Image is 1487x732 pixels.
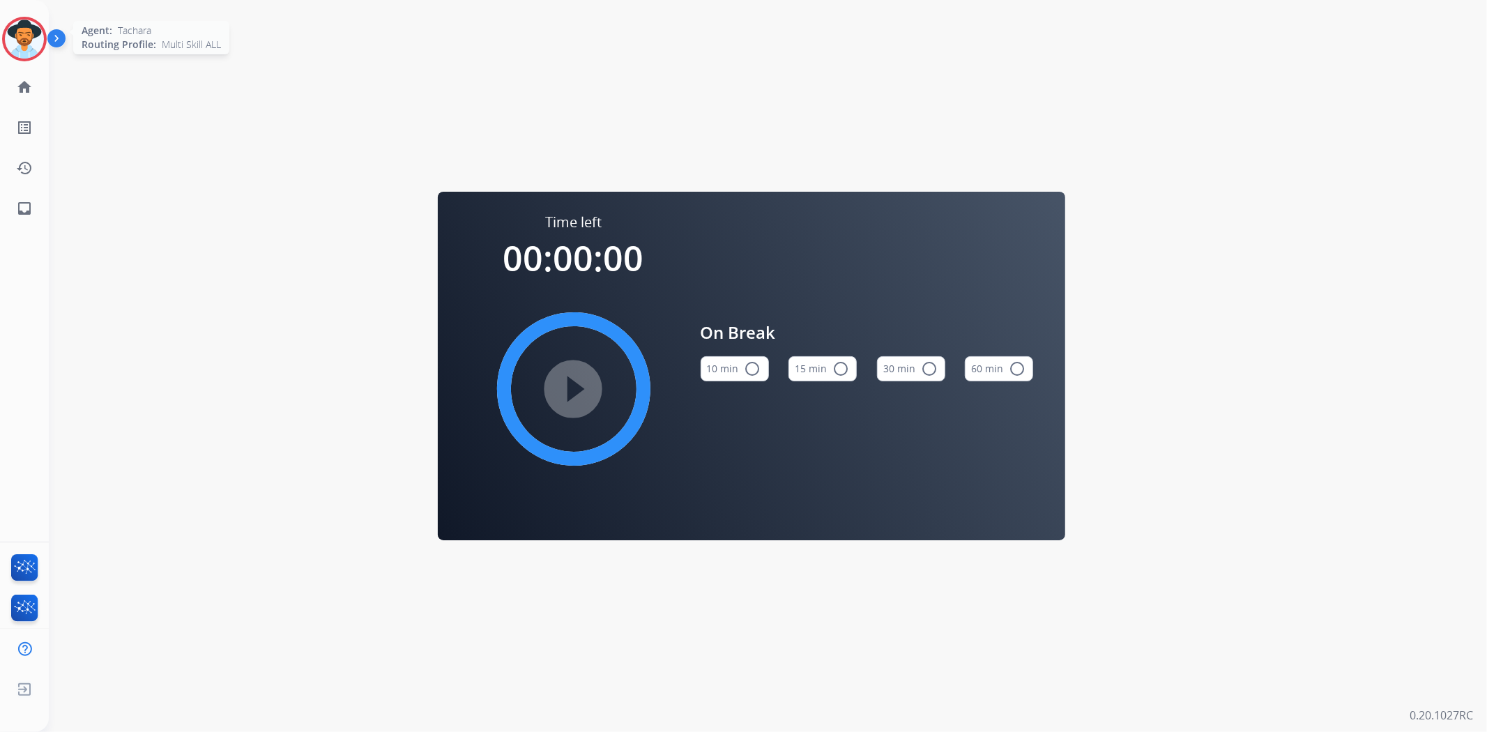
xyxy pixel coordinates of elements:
[16,79,33,96] mat-icon: home
[921,360,938,377] mat-icon: radio_button_unchecked
[701,356,769,381] button: 10 min
[545,213,602,232] span: Time left
[82,24,112,38] span: Agent:
[16,160,33,176] mat-icon: history
[965,356,1033,381] button: 60 min
[745,360,761,377] mat-icon: radio_button_unchecked
[118,24,151,38] span: Tachara
[877,356,945,381] button: 30 min
[503,234,644,282] span: 00:00:00
[16,119,33,136] mat-icon: list_alt
[162,38,221,52] span: Multi Skill ALL
[16,200,33,217] mat-icon: inbox
[788,356,857,381] button: 15 min
[701,320,1034,345] span: On Break
[832,360,849,377] mat-icon: radio_button_unchecked
[82,38,156,52] span: Routing Profile:
[5,20,44,59] img: avatar
[1009,360,1025,377] mat-icon: radio_button_unchecked
[1410,707,1473,724] p: 0.20.1027RC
